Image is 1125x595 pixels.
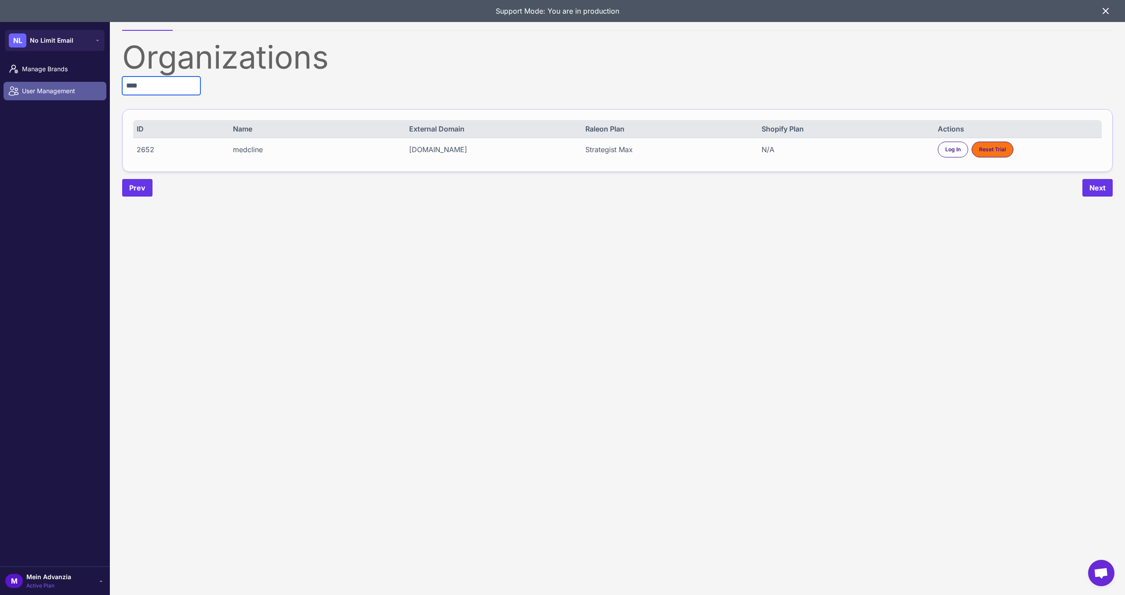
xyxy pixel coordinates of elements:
[233,144,393,155] div: medcline
[30,36,73,45] span: No Limit Email
[26,582,71,590] span: Active Plan
[122,179,152,197] button: Prev
[26,572,71,582] span: Mein Advanzia
[22,64,99,74] span: Manage Brands
[762,144,922,155] div: N/A
[5,574,23,588] div: M
[5,30,105,51] button: NLNo Limit Email
[762,124,922,134] div: Shopify Plan
[22,86,99,96] span: User Management
[1082,179,1113,197] button: Next
[938,124,1098,134] div: Actions
[137,124,217,134] div: ID
[4,82,106,100] a: User Management
[409,124,570,134] div: External Domain
[9,33,26,47] div: NL
[585,124,746,134] div: Raleon Plan
[979,146,1006,153] span: Reset Trial
[122,41,1113,73] div: Organizations
[4,60,106,78] a: Manage Brands
[585,144,746,155] div: Strategist Max
[409,144,570,155] div: [DOMAIN_NAME]
[233,124,393,134] div: Name
[945,146,961,153] span: Log In
[1088,560,1114,586] div: Open chat
[137,144,217,155] div: 2652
